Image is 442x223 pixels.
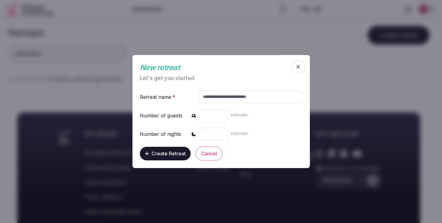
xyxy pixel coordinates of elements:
span: estimate [231,112,248,117]
button: Create Retreat [140,147,191,160]
div: Number of guests [140,112,182,119]
div: New retreat [140,62,290,73]
div: Let's get you started [140,75,290,81]
button: Cancel [196,146,222,161]
div: Number of nights [140,130,181,138]
div: Retreat name [140,93,176,101]
span: estimate [231,131,248,136]
span: Create Retreat [152,150,186,157]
